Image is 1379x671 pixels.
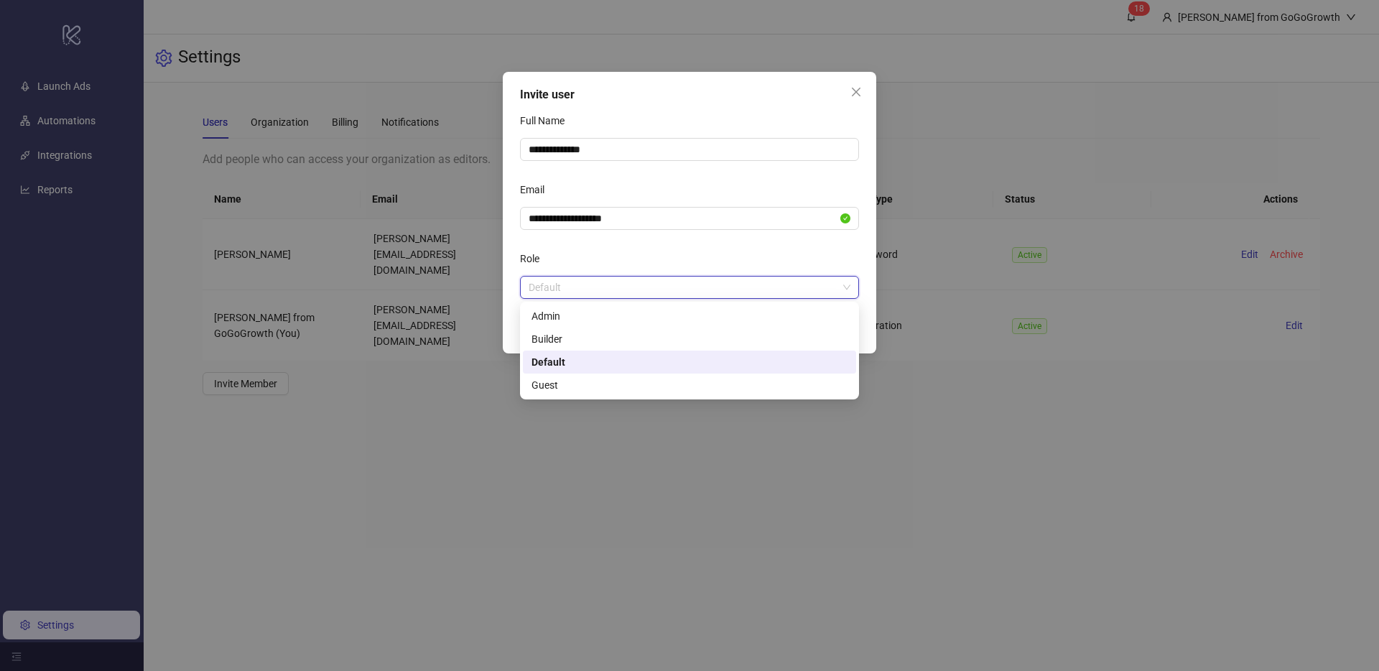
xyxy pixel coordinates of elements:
input: Email [529,210,837,226]
div: Admin [531,308,848,324]
div: Default [523,351,856,374]
button: Close [845,80,868,103]
input: Full Name [520,138,859,161]
div: Default [531,354,848,370]
label: Role [520,247,549,270]
div: Builder [531,331,848,347]
div: Builder [523,328,856,351]
span: close [850,86,862,98]
div: Guest [531,377,848,393]
span: Default [529,277,850,298]
div: Guest [523,374,856,397]
div: Admin [523,305,856,328]
label: Full Name [520,109,574,132]
div: Invite user [520,86,859,103]
label: Email [520,178,554,201]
